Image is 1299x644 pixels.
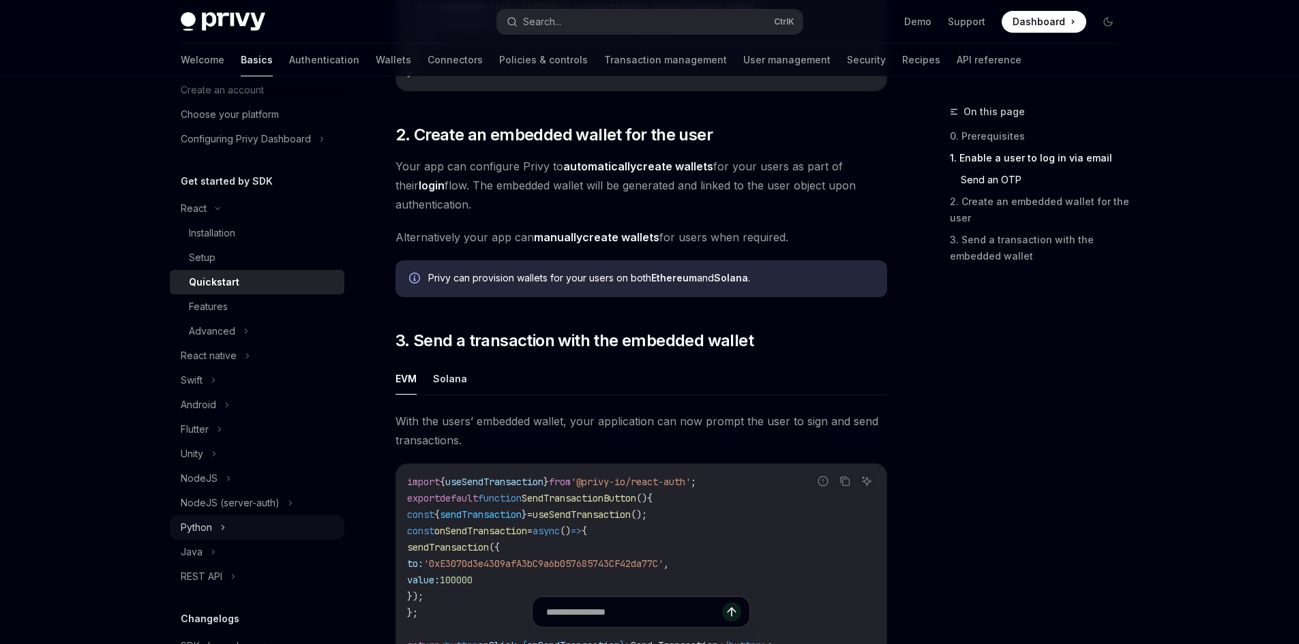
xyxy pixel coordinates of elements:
a: Authentication [289,44,359,76]
span: }); [407,590,423,602]
span: useSendTransaction [445,476,543,488]
span: to: [407,557,423,570]
div: Search... [523,14,561,30]
span: const [407,508,434,521]
div: Android [181,397,216,413]
a: manuallycreate wallets [534,230,659,245]
svg: Info [409,273,423,286]
span: value: [407,574,440,586]
a: 2. Create an embedded wallet for the user [950,191,1130,229]
div: Unity [181,446,203,462]
span: () [636,492,647,504]
span: With the users’ embedded wallet, your application can now prompt the user to sign and send transa... [395,412,887,450]
strong: automatically [563,159,636,173]
span: 2. Create an embedded wallet for the user [395,124,713,146]
button: EVM [395,363,417,395]
a: 3. Send a transaction with the embedded wallet [950,229,1130,267]
div: Python [181,519,212,536]
a: Basics [241,44,273,76]
span: { [434,508,440,521]
span: Ctrl K [774,16,794,27]
h5: Changelogs [181,611,239,627]
div: Swift [181,372,203,388]
a: Transaction management [604,44,727,76]
a: Support [948,15,985,29]
div: Advanced [189,323,235,339]
div: Flutter [181,421,209,438]
strong: Solana [714,272,748,283]
span: } [543,476,549,488]
a: automaticallycreate wallets [563,159,713,174]
div: Choose your platform [181,106,279,123]
div: Privy can provision wallets for your users on both and . [428,271,874,286]
span: useSendTransaction [533,508,631,521]
a: Security [847,44,886,76]
a: Recipes [902,44,940,76]
span: Alternatively your app can for users when required. [395,228,887,247]
span: Your app can configure Privy to for your users as part of their flow. The embedded wallet will be... [395,157,887,214]
div: Java [181,544,203,560]
span: () [560,525,571,537]
span: function [478,492,522,504]
button: Copy the contents from the code block [836,472,854,490]
span: ({ [489,541,500,553]
span: async [533,525,560,537]
span: = [527,508,533,521]
a: 1. Enable a user to log in via email [950,147,1130,169]
span: { [440,476,445,488]
span: default [440,492,478,504]
span: 3. Send a transaction with the embedded wallet [395,330,753,352]
span: } [522,508,527,521]
div: Setup [189,249,215,266]
a: API reference [957,44,1021,76]
div: React [181,200,207,217]
span: ; [691,476,696,488]
a: Demo [904,15,931,29]
span: const [407,525,434,537]
a: Policies & controls [499,44,588,76]
span: sendTransaction [440,508,522,521]
img: dark logo [181,12,265,31]
span: sendTransaction [407,541,489,553]
span: from [549,476,571,488]
a: Connectors [428,44,483,76]
strong: manually [534,230,582,244]
span: (); [631,508,647,521]
a: Setup [170,245,344,270]
button: Solana [433,363,467,395]
div: Quickstart [189,274,239,290]
div: NodeJS [181,470,218,487]
button: Send message [722,602,741,622]
a: Features [170,294,344,319]
button: Search...CtrlK [497,10,803,34]
span: '0xE3070d3e4309afA3bC9a6b057685743CF42da77C' [423,557,663,570]
a: User management [743,44,831,76]
span: Dashboard [1013,15,1065,29]
span: 100000 [440,574,473,586]
a: Send an OTP [961,169,1130,191]
span: onSendTransaction [434,525,527,537]
strong: Ethereum [651,272,697,283]
span: export [407,492,440,504]
div: REST API [181,568,222,585]
div: React native [181,348,237,364]
span: On this page [964,104,1025,120]
div: Configuring Privy Dashboard [181,131,311,147]
button: Ask AI [858,472,876,490]
a: Wallets [376,44,411,76]
div: NodeJS (server-auth) [181,495,280,511]
span: => [571,525,582,537]
span: , [663,557,669,570]
span: SendTransactionButton [522,492,636,504]
span: = [527,525,533,537]
span: '@privy-io/react-auth' [571,476,691,488]
div: Installation [189,225,235,241]
a: Choose your platform [170,102,344,127]
div: Features [189,298,228,315]
a: Welcome [181,44,224,76]
span: { [647,492,653,504]
a: Installation [170,221,344,245]
button: Report incorrect code [814,472,832,490]
a: Quickstart [170,270,344,294]
a: 0. Prerequisites [950,125,1130,147]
